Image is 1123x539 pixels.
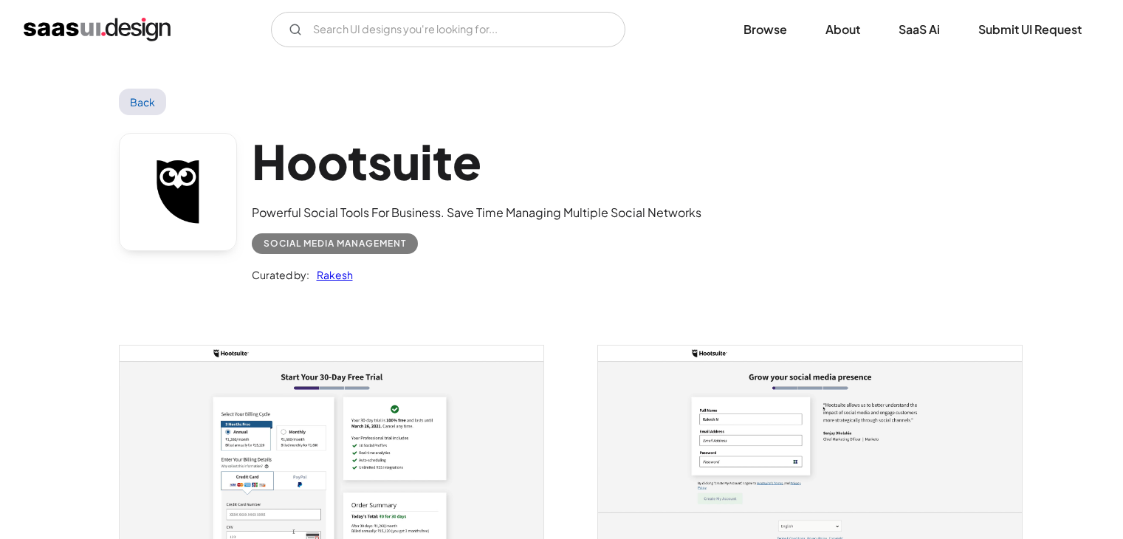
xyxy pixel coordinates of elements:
[309,266,353,284] a: Rakesh
[271,12,625,47] input: Search UI designs you're looking for...
[264,235,406,253] div: Social Media Management
[881,13,958,46] a: SaaS Ai
[961,13,1099,46] a: Submit UI Request
[119,89,167,115] a: Back
[808,13,878,46] a: About
[252,204,701,222] div: Powerful Social Tools For Business. Save Time Managing Multiple Social Networks
[252,133,701,190] h1: Hootsuite
[252,266,309,284] div: Curated by:
[726,13,805,46] a: Browse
